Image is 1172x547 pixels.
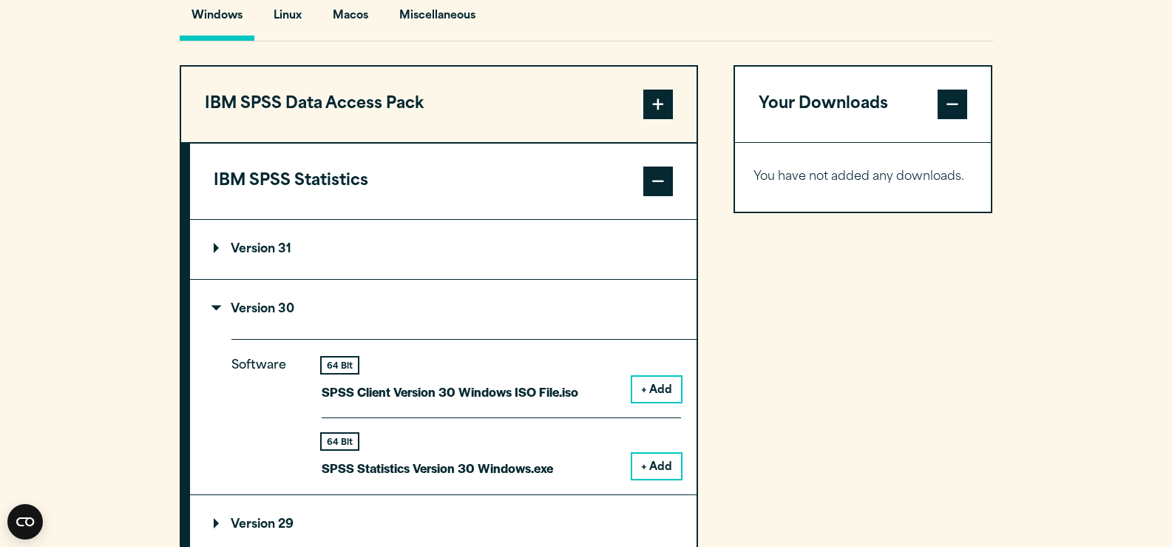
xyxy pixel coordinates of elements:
button: Your Downloads [735,67,992,142]
button: IBM SPSS Data Access Pack [181,67,697,142]
p: Version 31 [214,244,291,255]
summary: Version 30 [190,280,697,339]
div: 64 Bit [322,434,358,449]
p: Version 30 [214,303,294,315]
div: 64 Bit [322,358,358,373]
p: SPSS Statistics Version 30 Windows.exe [322,457,553,479]
p: SPSS Client Version 30 Windows ISO File.iso [322,381,578,403]
button: IBM SPSS Statistics [190,144,697,219]
button: + Add [632,377,681,402]
div: Your Downloads [735,142,992,212]
summary: Version 31 [190,220,697,279]
button: Open CMP widget [7,504,43,540]
button: + Add [632,454,681,479]
p: Version 29 [214,519,294,531]
p: You have not added any downloads. [753,167,973,188]
p: Software [231,355,298,467]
